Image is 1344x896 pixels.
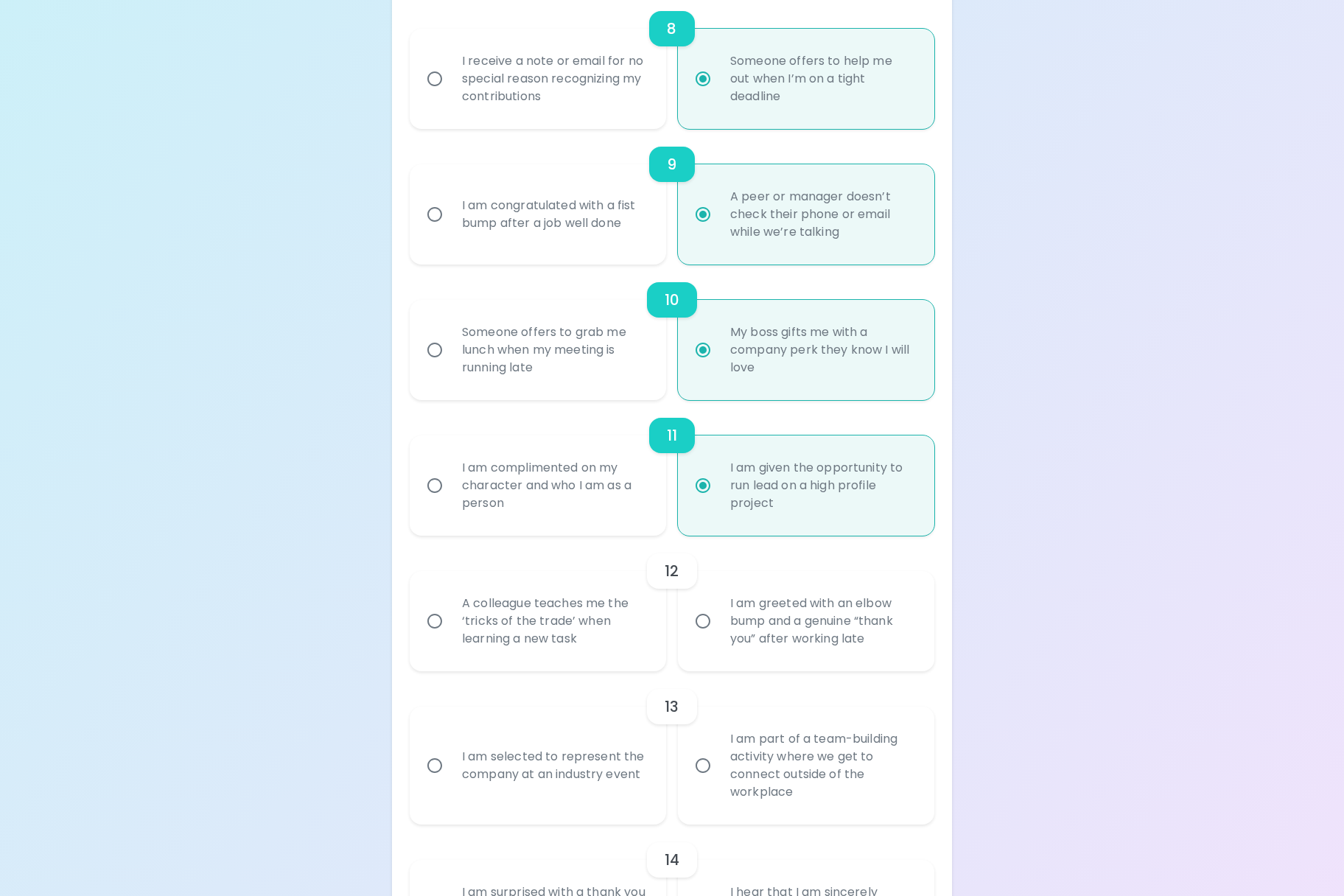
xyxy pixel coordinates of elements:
[667,153,676,176] h6: 9
[450,179,658,250] div: I am congratulated with a fist bump after a job well done
[667,17,676,41] h6: 8
[450,441,658,530] div: I am complimented on my character and who I am as a person
[665,559,679,583] h6: 12
[667,424,677,447] h6: 11
[665,288,679,312] h6: 10
[718,577,926,665] div: I am greeted with an elbow bump and a genuine “thank you” after working late
[410,265,934,400] div: choice-group-check
[410,129,934,265] div: choice-group-check
[410,671,934,825] div: choice-group-check
[718,35,926,123] div: Someone offers to help me out when I’m on a tight deadline
[450,35,658,123] div: I receive a note or email for no special reason recognizing my contributions
[718,713,926,819] div: I am part of a team-building activity where we get to connect outside of the workplace
[450,577,658,665] div: A colleague teaches me the ‘tricks of the trade’ when learning a new task
[718,441,926,530] div: I am given the opportunity to run lead on a high profile project
[665,848,679,872] h6: 14
[718,306,926,394] div: My boss gifts me with a company perk they know I will love
[665,695,679,718] h6: 13
[410,400,934,536] div: choice-group-check
[410,536,934,671] div: choice-group-check
[450,306,658,394] div: Someone offers to grab me lunch when my meeting is running late
[718,170,926,259] div: A peer or manager doesn’t check their phone or email while we’re talking
[450,730,658,801] div: I am selected to represent the company at an industry event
